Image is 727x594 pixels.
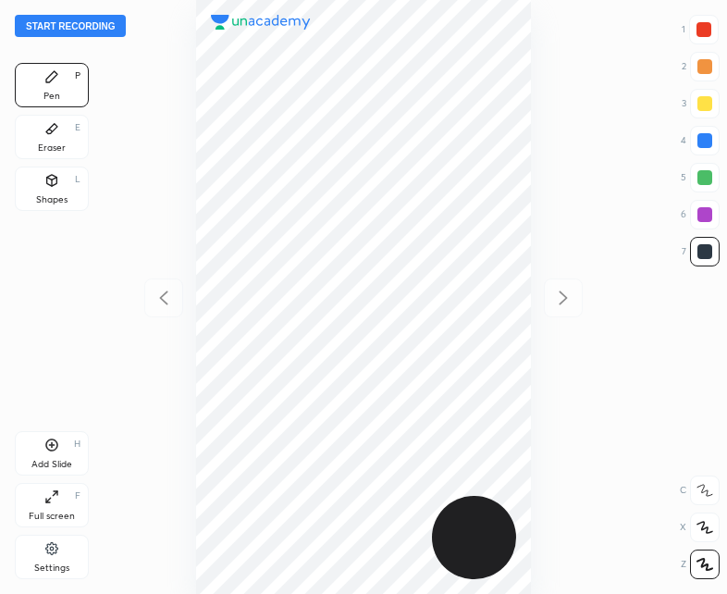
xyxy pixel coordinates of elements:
div: F [75,491,80,501]
div: Settings [34,563,69,573]
div: Add Slide [31,460,72,469]
div: Eraser [38,143,66,153]
div: P [75,71,80,80]
div: L [75,175,80,184]
div: 1 [682,15,719,44]
button: Start recording [15,15,126,37]
div: X [680,513,720,542]
div: Full screen [29,512,75,521]
div: 7 [682,237,720,266]
div: Shapes [36,195,68,204]
img: logo.38c385cc.svg [211,15,311,30]
div: 3 [682,89,720,118]
div: 6 [681,200,720,229]
div: 5 [681,163,720,192]
div: 4 [681,126,720,155]
div: H [74,439,80,449]
div: C [680,476,720,505]
div: Pen [43,92,60,101]
div: 2 [682,52,720,81]
div: E [75,123,80,132]
div: Z [681,550,720,579]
